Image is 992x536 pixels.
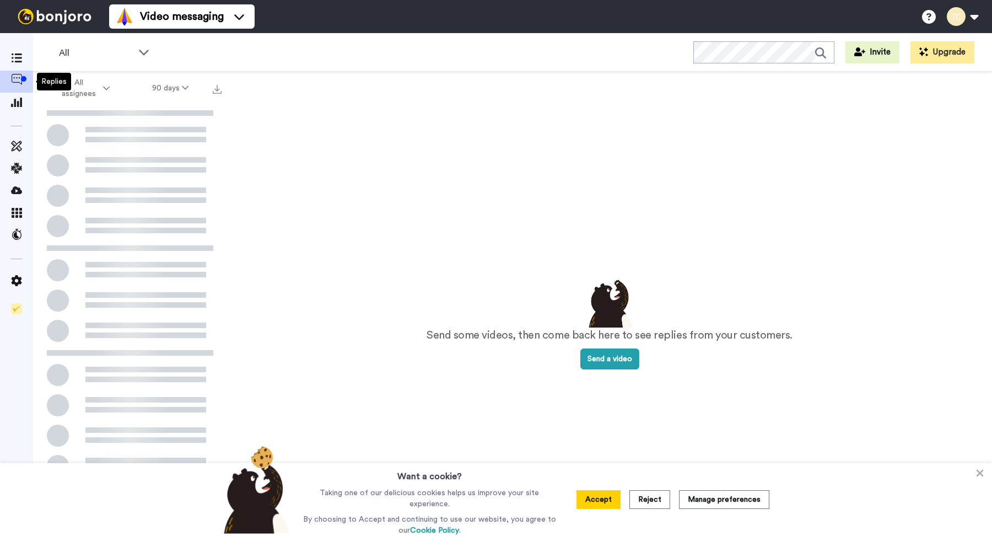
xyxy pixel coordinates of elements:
[209,80,225,97] button: Export all results that match these filters now.
[845,41,899,63] button: Invite
[214,446,295,534] img: bear-with-cookie.png
[410,527,459,534] a: Cookie Policy
[576,490,621,509] button: Accept
[300,514,559,536] p: By choosing to Accept and continuing to use our website, you agree to our .
[910,41,974,63] button: Upgrade
[580,355,639,363] a: Send a video
[213,85,222,94] img: export.svg
[140,9,224,24] span: Video messaging
[11,303,22,314] img: Checklist.svg
[59,46,133,60] span: All
[131,78,210,98] button: 90 days
[35,73,131,104] button: All assignees
[629,490,670,509] button: Reject
[300,487,559,510] p: Taking one of our delicious cookies helps us improve your site experience.
[679,490,769,509] button: Manage preferences
[582,277,637,328] img: results-emptystates.png
[56,77,101,99] span: All assignees
[116,8,133,25] img: vm-color.svg
[397,463,462,483] h3: Want a cookie?
[427,328,792,344] p: Send some videos, then come back here to see replies from your customers.
[13,9,96,24] img: bj-logo-header-white.svg
[580,349,639,369] button: Send a video
[37,73,71,90] div: Replies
